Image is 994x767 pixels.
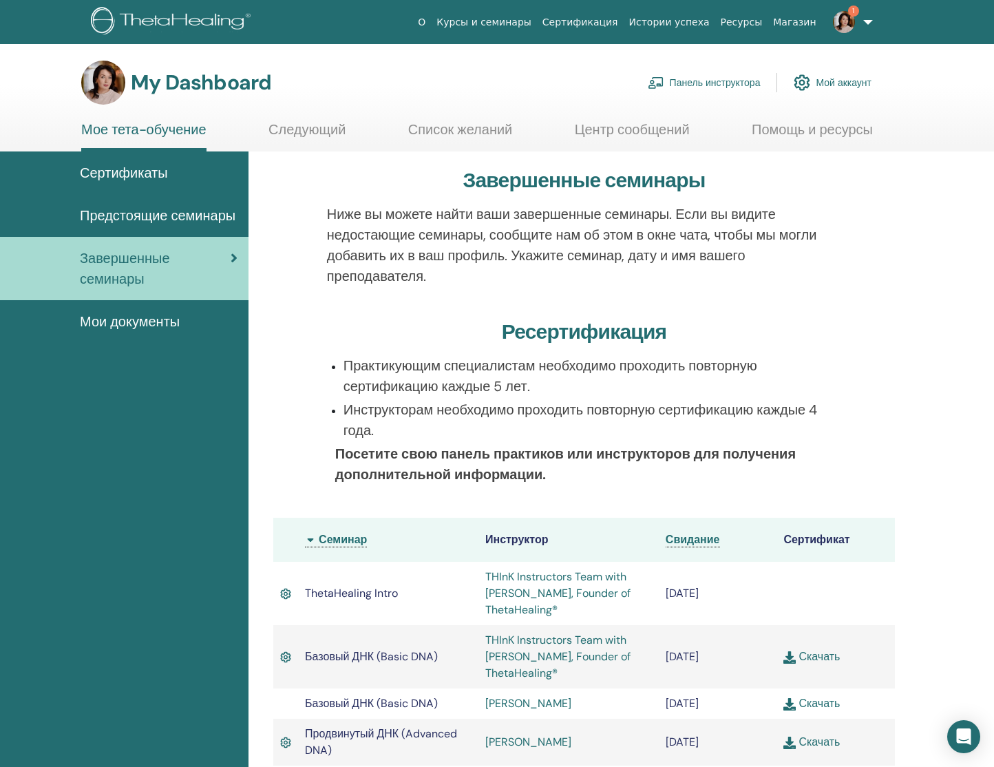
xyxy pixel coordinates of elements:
a: Истории успеха [624,10,715,35]
span: Завершенные семинары [80,248,231,289]
img: download.svg [783,698,796,711]
a: Ресурсы [715,10,768,35]
span: Базовый ДНК (Basic DNA) [305,696,438,711]
span: ThetaHealing Intro [305,586,398,600]
a: Сертификация [537,10,624,35]
th: Сертификат [776,518,895,562]
a: Магазин [768,10,821,35]
a: Свидание [666,532,720,547]
a: Список желаний [408,121,513,148]
p: Практикующим специалистам необходимо проходить повторную сертификацию каждые 5 лет. [343,355,841,397]
img: chalkboard-teacher.svg [648,76,664,89]
h3: Ресертификация [502,319,667,344]
p: Инструкторам необходимо проходить повторную сертификацию каждые 4 года. [343,399,841,441]
img: download.svg [783,651,796,664]
td: [DATE] [659,625,777,689]
span: 1 [848,6,859,17]
span: Предстоящие семинары [80,205,235,226]
span: Сертификаты [80,162,168,183]
b: Посетите свою панель практиков или инструкторов для получения дополнительной информации. [335,445,796,483]
a: Мой аккаунт [794,67,871,98]
img: download.svg [783,737,796,749]
img: Active Certificate [280,586,291,602]
span: Базовый ДНК (Basic DNA) [305,649,438,664]
a: Скачать [783,735,840,749]
img: default.jpg [833,11,855,33]
a: О [412,10,431,35]
h3: Завершенные семинары [463,168,705,193]
span: Мои документы [80,311,180,332]
a: THInK Instructors Team with [PERSON_NAME], Founder of ThetaHealing® [485,633,631,680]
td: [DATE] [659,689,777,719]
a: Центр сообщений [575,121,690,148]
a: Курсы и семинары [431,10,537,35]
img: default.jpg [81,61,125,105]
p: Ниже вы можете найти ваши завершенные семинары. Если вы видите недостающие семинары, сообщите нам... [327,204,841,286]
img: Active Certificate [280,735,291,750]
a: Следующий [268,121,346,148]
a: [PERSON_NAME] [485,696,571,711]
th: Инструктор [478,518,659,562]
a: Помощь и ресурсы [752,121,873,148]
span: Продвинутый ДНК (Advanced DNA) [305,726,457,757]
img: logo.png [91,7,255,38]
a: Скачать [783,696,840,711]
a: Скачать [783,649,840,664]
h3: My Dashboard [131,70,271,95]
a: [PERSON_NAME] [485,735,571,749]
div: Open Intercom Messenger [947,720,980,753]
a: Панель инструктора [648,67,761,98]
img: cog.svg [794,71,810,94]
a: Мое тета-обучение [81,121,207,151]
td: [DATE] [659,562,777,625]
a: THInK Instructors Team with [PERSON_NAME], Founder of ThetaHealing® [485,569,631,617]
img: Active Certificate [280,649,291,665]
td: [DATE] [659,719,777,766]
